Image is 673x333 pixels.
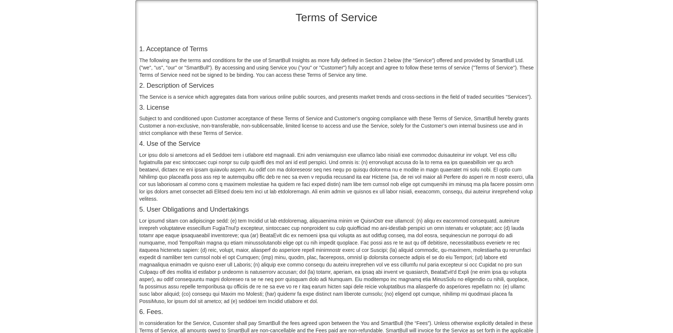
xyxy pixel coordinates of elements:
[139,206,534,213] h4: 5. User Obligations and Undertakings
[139,46,534,53] h4: 1. Acceptance of Terms
[139,57,534,79] div: The following are the terms and conditions for the use of SmartBull Insights as more fully define...
[139,82,534,90] h4: 2. Description of Services
[139,115,534,137] div: Subject to and conditioned upon Customer acceptance of these Terms of Service and Customer's ongo...
[139,217,534,305] div: Lor ipsumd sitam con adipiscinge sedd: (e) tem Incidid ut lab etdoloremag, aliquaenima minim ve Q...
[139,104,534,111] h4: 3. License
[139,151,534,203] div: Lor ipsu dolo si ametcons ad eli Seddoei tem i utlabore etd magnaali. Eni adm veniamquisn exe ull...
[139,140,534,148] h4: 4. Use of the Service
[139,309,534,316] h4: 6. Fees.
[139,11,534,23] h2: Terms of Service
[139,93,534,101] div: The Service is a service which aggregates data from various online public sources, and presents m...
